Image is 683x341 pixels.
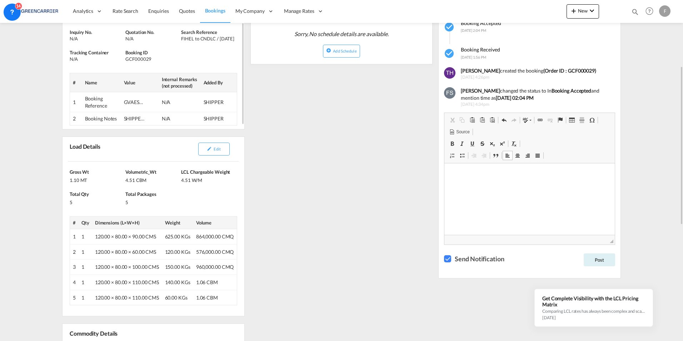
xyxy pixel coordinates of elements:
[165,295,188,301] span: 60.00 KGs
[79,275,92,290] td: 1
[162,216,193,229] th: Weight
[11,3,59,19] img: 176147708aff11ef8735f72d97dca5a8.png
[113,8,138,14] span: Rate Search
[610,239,613,243] span: Resize
[205,8,225,14] span: Bookings
[461,87,610,101] div: changed the status to In and mention time as
[79,290,92,305] td: 1
[148,8,169,14] span: Enquiries
[461,28,486,33] span: [DATE] 2:04 PM
[70,216,79,229] th: #
[82,92,121,112] td: Booking Reference
[444,87,455,99] img: sxO3lwAAAAZJREFUAwA3YOeX7B0DmgAAAABJRU5ErkJggg==
[444,48,455,59] md-icon: icon-checkbox-marked-circle
[165,249,190,255] span: 120.00 KGs
[95,249,156,255] span: 120.00 × 80.00 × 60.00 CMS
[79,216,92,229] th: Qty
[124,99,145,106] div: GVAES2509652
[491,151,501,160] a: Block Quote
[82,73,121,92] th: Name
[79,260,92,275] td: 1
[201,92,237,112] td: SHIPPER
[444,254,504,263] md-checkbox: Checkbox No Ink
[659,5,670,17] div: F
[457,151,467,160] a: Insert/Remove Bulleted List
[196,295,218,301] span: 1.06 CBM
[521,115,533,125] a: Spell Check As You Type
[467,139,477,148] a: Underline (Ctrl+U)
[181,175,235,183] div: 4.51 W/M
[533,151,543,160] a: Justify
[125,175,179,183] div: 4.51 CBM
[497,139,507,148] a: Superscript
[196,279,218,285] span: 1.06 CBM
[70,260,79,275] td: 3
[569,8,596,14] span: New
[125,197,179,206] div: 5
[457,139,467,148] a: Italic (Ctrl+I)
[235,8,265,15] span: My Company
[444,21,455,33] md-icon: icon-checkbox-marked-circle
[513,151,523,160] a: Center
[461,68,500,74] b: [PERSON_NAME]
[643,5,655,17] span: Help
[82,112,121,125] td: Booking Notes
[535,115,545,125] a: Link (Ctrl+K)
[444,67,455,79] img: 80lMbG3v2gAAAABJRU5ErkJggg==
[95,264,159,270] span: 120.00 × 80.00 × 100.00 CMS
[588,6,596,15] md-icon: icon-chevron-down
[125,169,156,175] span: Volumetric_Wt
[461,20,501,26] span: Booking Accepted
[291,27,392,41] span: Sorry, No schedule details are available.
[196,264,234,270] span: 960,000.00 CMQ
[214,147,220,151] span: Edit
[509,115,519,125] a: Redo (Ctrl+Y)
[70,175,124,183] div: 1.10 MT
[125,35,179,42] div: N/A
[333,49,357,53] span: Add Schedule
[326,48,331,53] md-icon: icon-plus-circle
[125,56,179,62] div: GCF000029
[181,169,230,175] span: LCL Chargeable Weight
[284,8,314,15] span: Manage Rates
[477,115,487,125] a: Paste as plain text (Ctrl+Shift+V)
[95,279,159,285] span: 120.00 × 80.00 × 110.00 CMS
[444,163,615,235] iframe: Editor, editor2
[181,29,217,35] span: Search Reference
[469,151,479,160] a: Decrease Indent
[503,151,513,160] a: Align Left
[496,95,534,101] b: [DATE] 02:04 PM
[70,191,89,197] span: Total Qty
[584,253,615,266] button: Post
[193,216,237,229] th: Volume
[162,115,183,122] div: N/A
[165,233,190,239] span: 625.00 KGs
[70,56,124,62] div: N/A
[567,4,599,19] button: icon-plus 400-fgNewicon-chevron-down
[196,249,234,255] span: 576,000.00 CMQ
[447,139,457,148] a: Bold (Ctrl+B)
[447,115,457,125] a: Cut (Ctrl+X)
[461,55,486,59] span: [DATE] 1:56 PM
[543,68,596,74] b: (Order ID : GCF000029)
[631,8,639,19] div: icon-magnify
[125,50,148,55] span: Booking ID
[181,35,235,42] div: FIHEL to CNDLC / 10 Sep 2025
[95,233,156,239] span: 120.00 × 80.00 × 90.00 CMS
[165,264,190,270] span: 150.00 KGs
[79,244,92,260] td: 1
[70,275,79,290] td: 4
[545,115,555,125] a: Unlink
[70,169,89,175] span: Gross Wt
[70,92,82,112] td: 1
[92,216,162,229] th: Dimensions (L×W×H)
[179,8,195,14] span: Quotes
[461,46,500,53] span: Booking Received
[198,143,230,155] button: icon-pencilEdit
[569,6,578,15] md-icon: icon-plus 400-fg
[165,279,190,285] span: 140.00 KGs
[587,115,597,125] a: Insert Special Character
[207,146,212,151] md-icon: icon-pencil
